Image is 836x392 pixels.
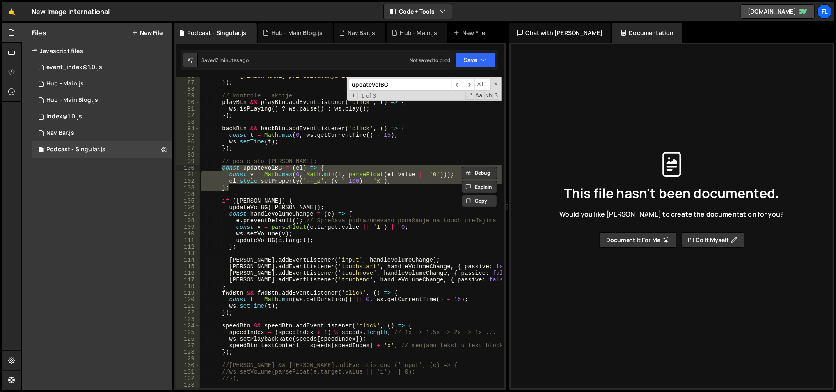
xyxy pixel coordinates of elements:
[176,257,200,263] div: 114
[176,158,200,165] div: 99
[176,309,200,316] div: 122
[176,244,200,250] div: 112
[176,191,200,198] div: 104
[176,283,200,290] div: 118
[681,232,744,248] button: I’ll do it myself
[176,112,200,119] div: 92
[46,64,102,71] div: event_index@1.0.js
[176,263,200,270] div: 115
[410,57,451,64] div: Not saved to prod
[176,211,200,217] div: 107
[494,92,499,100] span: Search In Selection
[475,92,483,100] span: CaseSensitive Search
[46,113,82,120] div: Index@1.0.js
[456,53,495,67] button: Save
[400,29,437,37] div: Hub - Main.js
[216,57,249,64] div: 3 minutes ago
[358,92,379,99] span: 1 of 3
[176,86,200,92] div: 88
[176,303,200,309] div: 121
[32,76,172,92] div: 15795/46323.js
[176,178,200,184] div: 102
[176,204,200,211] div: 106
[176,231,200,237] div: 110
[22,43,172,59] div: Javascript files
[46,80,84,88] div: Hub - Main.js
[176,79,200,86] div: 87
[462,181,497,193] button: Explain
[271,29,323,37] div: Hub - Main Blog.js
[349,79,452,91] input: Search for
[176,362,200,369] div: 130
[176,138,200,145] div: 96
[559,210,784,219] span: Would you like [PERSON_NAME] to create the documentation for you?
[176,329,200,336] div: 125
[612,23,682,43] div: Documentation
[599,232,676,248] button: Document it for me
[176,316,200,323] div: 123
[384,4,453,19] button: Code + Tools
[46,97,98,104] div: Hub - Main Blog.js
[462,167,497,179] button: Debug
[32,28,46,37] h2: Files
[32,7,110,16] div: New Image International
[176,92,200,99] div: 89
[462,195,497,207] button: Copy
[46,146,105,153] div: Podcast - Singular.js
[348,29,376,37] div: Nav Bar.js
[176,145,200,152] div: 97
[176,217,200,224] div: 108
[32,92,172,108] div: 15795/46353.js
[176,290,200,296] div: 119
[201,57,249,64] div: Saved
[176,132,200,138] div: 95
[484,92,493,100] span: Whole Word Search
[2,2,22,21] a: 🤙
[564,187,779,200] span: This file hasn't been documented.
[32,59,172,76] div: 15795/42190.js
[350,92,358,99] span: Toggle Replace mode
[176,119,200,125] div: 93
[176,369,200,375] div: 131
[176,355,200,362] div: 129
[46,129,74,137] div: Nav Bar.js
[176,342,200,349] div: 127
[741,4,815,19] a: [DOMAIN_NAME]
[176,237,200,244] div: 111
[465,92,474,100] span: RegExp Search
[176,323,200,329] div: 124
[176,270,200,277] div: 116
[176,152,200,158] div: 98
[176,106,200,112] div: 91
[474,79,491,91] span: Alt-Enter
[176,184,200,191] div: 103
[176,349,200,355] div: 128
[176,277,200,283] div: 117
[176,250,200,257] div: 113
[176,382,200,388] div: 133
[132,30,163,36] button: New File
[176,375,200,382] div: 132
[176,125,200,132] div: 94
[509,23,611,43] div: Chat with [PERSON_NAME]
[39,147,44,154] span: 1
[176,198,200,204] div: 105
[176,336,200,342] div: 126
[176,165,200,171] div: 100
[176,296,200,303] div: 120
[32,108,172,125] div: 15795/44313.js
[463,79,474,91] span: ​
[176,224,200,231] div: 109
[454,29,488,37] div: New File
[187,29,246,37] div: Podcast - Singular.js
[176,171,200,178] div: 101
[452,79,463,91] span: ​
[817,4,832,19] a: Fl
[176,99,200,106] div: 90
[32,141,172,158] div: 15795/46556.js
[32,125,172,141] div: 15795/46513.js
